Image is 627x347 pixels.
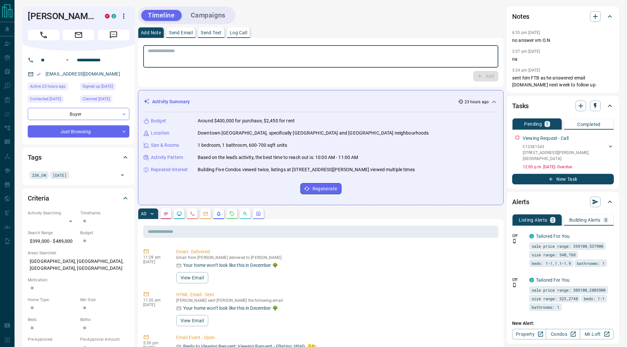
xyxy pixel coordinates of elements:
[176,255,496,260] p: Email from [PERSON_NAME] delivered to [PERSON_NAME]
[176,315,208,326] button: View Email
[118,171,127,180] button: Open
[28,277,129,283] p: Motivation:
[584,295,605,302] span: beds: 1-1
[30,96,61,102] span: Contacted [DATE]
[512,174,614,184] button: New Task
[198,166,415,173] p: Building Five Condos viewed twice, listings at [STREET_ADDRESS][PERSON_NAME] viewed multiple times
[532,243,603,249] span: sale price range: 359100,537900
[230,30,247,35] p: Log Call
[190,211,195,216] svg: Calls
[546,122,548,126] p: 1
[36,72,41,77] svg: Email Verified
[512,329,546,339] a: Property
[198,142,287,149] p: 1 bedroom, 1 bathroom, 600-700 sqft units
[112,14,116,18] div: condos.ca
[532,304,559,310] span: bathrooms: 1
[98,30,129,40] span: Message
[524,122,542,126] p: Pending
[28,256,129,274] p: [GEOGRAPHIC_DATA], [GEOGRAPHIC_DATA], [GEOGRAPHIC_DATA], [GEOGRAPHIC_DATA]
[80,336,129,342] p: Pre-Approval Amount:
[536,277,570,283] a: Tailored For You
[512,98,614,114] div: Tasks
[529,278,534,282] div: condos.ca
[80,210,129,216] p: Timeframe:
[151,130,169,137] p: Location
[151,154,183,161] p: Activity Pattern
[177,211,182,216] svg: Lead Browsing Activity
[28,210,77,216] p: Actively Searching:
[605,218,607,222] p: 0
[512,277,525,283] p: Off
[143,298,166,302] p: 11:26 am
[512,197,529,207] h2: Alerts
[176,334,496,341] p: Email Event - Open
[32,172,46,178] span: ISR_ON
[151,142,179,149] p: Size & Rooms
[80,297,129,303] p: Min Size:
[523,164,614,170] p: 12:00 p.m. [DATE] - Overdue
[176,298,496,303] p: [PERSON_NAME] sent [PERSON_NAME] the following email
[512,75,614,88] p: sent him FTB as he answered email [DOMAIN_NAME] next week to follow up
[80,317,129,323] p: Baths:
[28,95,77,105] div: Thu Nov 11 2021
[141,10,181,21] button: Timeline
[465,99,489,105] p: 23 hours ago
[141,30,161,35] p: Add Note
[176,291,496,298] p: HTML Email - Sent
[183,305,278,312] p: Your home won’t look like this in December 🌳
[28,297,77,303] p: Home Type:
[63,30,94,40] span: Email
[546,329,580,339] a: Condos
[198,130,429,137] p: Downtown [GEOGRAPHIC_DATA], specifically [GEOGRAPHIC_DATA] and [GEOGRAPHIC_DATA] neighbourhoods
[176,248,496,255] p: Email - Delivered
[512,320,614,327] p: New Alert:
[519,218,547,222] p: Listing Alerts
[141,211,146,216] p: All
[512,283,517,287] svg: Push Notification Only
[28,230,77,236] p: Search Range:
[512,239,517,243] svg: Push Notification Only
[169,30,193,35] p: Send Email
[577,122,601,127] p: Completed
[28,250,129,256] p: Areas Searched:
[28,83,77,92] div: Sun Sep 14 2025
[80,83,129,92] div: Sun Sep 05 2021
[82,83,113,90] span: Signed up [DATE]
[151,117,166,124] p: Budget
[198,117,295,124] p: Around $400,000 for purchase, $2,450 for rent
[28,108,129,120] div: Buyer
[216,211,221,216] svg: Listing Alerts
[28,152,41,163] h2: Tags
[201,30,222,35] p: Send Text
[523,144,607,150] p: C12381543
[523,150,607,162] p: [STREET_ADDRESS][PERSON_NAME] , [GEOGRAPHIC_DATA]
[523,135,569,142] p: Viewing Request - Call
[28,336,77,342] p: Pre-Approved:
[551,218,554,222] p: 2
[28,11,95,21] h1: [PERSON_NAME]
[512,30,540,35] p: 6:55 pm [DATE]
[28,190,129,206] div: Criteria
[30,83,66,90] span: Active 23 hours ago
[53,172,67,178] span: [DATE]
[256,211,261,216] svg: Agent Actions
[532,251,576,258] span: size range: 540,768
[28,236,77,247] p: $399,000 - $489,000
[28,149,129,165] div: Tags
[512,37,614,44] p: no answer vm O.N
[532,260,571,267] span: beds: 1-1,1.1-1.9
[300,183,342,194] button: Regenerate
[569,218,601,222] p: Building Alerts
[512,194,614,210] div: Alerts
[144,96,498,108] div: Activity Summary23 hours ago
[143,341,166,345] p: 5:39 pm
[183,262,278,269] p: Your home won’t look like this in December 🌳
[105,14,110,18] div: property.ca
[163,211,169,216] svg: Notes
[143,260,166,264] p: [DATE]
[143,255,166,260] p: 11:28 am
[512,233,525,239] p: Off
[532,295,578,302] span: size range: 323,2748
[577,260,605,267] span: bathrooms: 1
[63,56,71,64] button: Open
